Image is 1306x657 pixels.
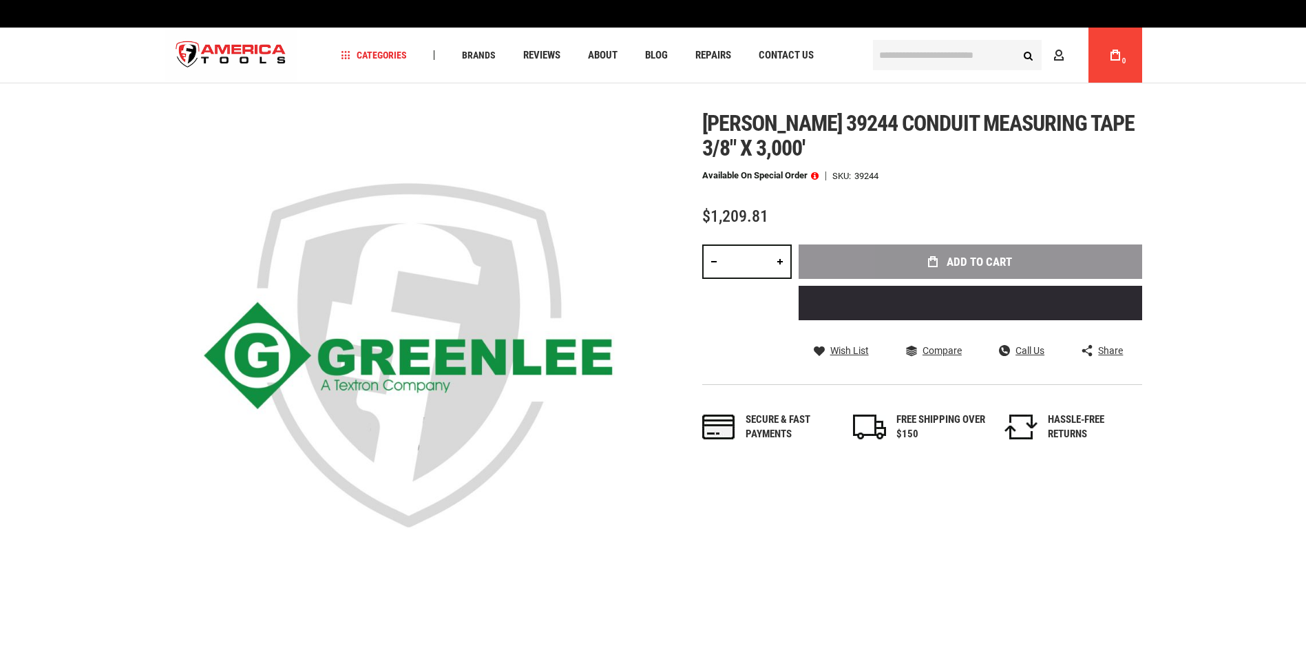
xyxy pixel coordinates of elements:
[702,171,819,180] p: Available on Special Order
[906,344,962,357] a: Compare
[702,207,768,226] span: $1,209.81
[639,46,674,65] a: Blog
[999,344,1044,357] a: Call Us
[165,30,298,81] a: store logo
[689,46,737,65] a: Repairs
[854,171,878,180] div: 39244
[582,46,624,65] a: About
[853,415,886,439] img: shipping
[746,413,835,442] div: Secure & fast payments
[752,46,820,65] a: Contact Us
[1015,42,1042,68] button: Search
[1004,415,1038,439] img: returns
[165,30,298,81] img: America Tools
[335,46,413,65] a: Categories
[702,415,735,439] img: payments
[759,50,814,61] span: Contact Us
[456,46,502,65] a: Brands
[1102,28,1128,83] a: 0
[695,50,731,61] span: Repairs
[830,346,869,355] span: Wish List
[1098,346,1123,355] span: Share
[1122,57,1126,65] span: 0
[645,50,668,61] span: Blog
[1048,413,1137,442] div: HASSLE-FREE RETURNS
[462,50,496,60] span: Brands
[896,413,986,442] div: FREE SHIPPING OVER $150
[341,50,407,60] span: Categories
[165,111,653,600] img: main product photo
[832,171,854,180] strong: SKU
[1015,346,1044,355] span: Call Us
[814,344,869,357] a: Wish List
[517,46,567,65] a: Reviews
[588,50,618,61] span: About
[702,110,1135,161] span: [PERSON_NAME] 39244 conduit measuring tape 3/8" x 3,000'
[923,346,962,355] span: Compare
[523,50,560,61] span: Reviews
